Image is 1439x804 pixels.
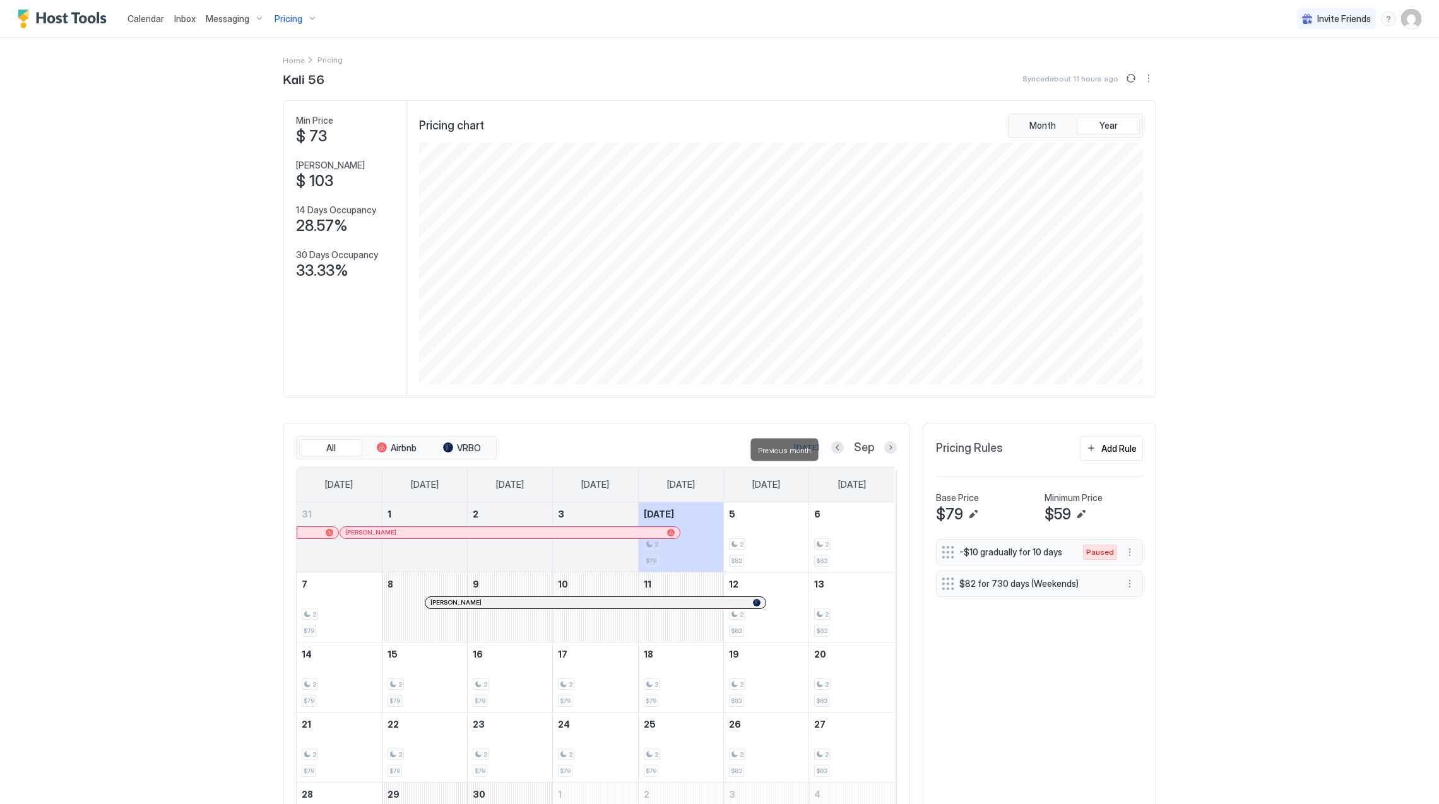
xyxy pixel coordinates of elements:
a: Friday [740,468,793,502]
a: September 6, 2025 [809,502,894,526]
div: menu [1122,576,1137,591]
span: [PERSON_NAME] [296,160,365,171]
span: 2 [825,610,829,618]
span: 24 [558,719,570,730]
a: September 20, 2025 [809,642,894,666]
span: 13 [814,579,824,589]
span: 3 [729,789,735,800]
span: [DATE] [667,479,695,490]
span: 2 [654,540,658,548]
a: Host Tools Logo [18,9,112,28]
a: September 8, 2025 [382,572,467,596]
td: August 31, 2025 [297,502,382,572]
span: 2 [312,750,316,759]
span: 2 [398,750,402,759]
span: 23 [473,719,485,730]
span: Sep [854,440,874,455]
span: 2 [654,750,658,759]
span: Synced about 11 hours ago [1022,74,1118,83]
span: 2 [312,680,316,689]
div: Breadcrumb [283,53,305,66]
span: 18 [644,649,653,659]
span: 27 [814,719,826,730]
span: [DATE] [838,479,866,490]
span: $79 [475,697,485,705]
span: 12 [729,579,738,589]
span: 33.33% [296,261,348,280]
span: $79 [475,767,485,775]
a: September 12, 2025 [724,572,808,596]
a: September 16, 2025 [468,642,552,666]
span: 2 [569,750,572,759]
span: $82 [731,697,742,705]
span: 2 [740,610,743,618]
a: August 31, 2025 [297,502,382,526]
span: 1 [558,789,562,800]
span: 28.57% [296,216,348,235]
span: 2 [654,680,658,689]
span: 1 [388,509,391,519]
span: $79 [304,767,314,775]
a: September 2, 2025 [468,502,552,526]
span: [PERSON_NAME] [430,598,482,606]
a: Monday [398,468,451,502]
span: 10 [558,579,568,589]
a: September 15, 2025 [382,642,467,666]
span: $79 [389,697,400,705]
button: Next month [884,441,897,454]
button: More options [1122,545,1137,560]
span: 2 [825,750,829,759]
span: [DATE] [325,479,353,490]
a: Home [283,53,305,66]
span: 15 [388,649,398,659]
div: menu [1141,71,1156,86]
td: September 25, 2025 [638,712,723,782]
button: Edit [966,507,981,522]
span: $ 103 [296,172,333,191]
span: 22 [388,719,399,730]
span: Base Price [936,492,979,504]
span: $82 [816,697,827,705]
button: More options [1122,576,1137,591]
a: September 3, 2025 [553,502,637,526]
span: 2 [740,540,743,548]
span: 2 [740,680,743,689]
a: September 9, 2025 [468,572,552,596]
span: 4 [814,789,820,800]
a: September 25, 2025 [639,712,723,736]
td: September 26, 2025 [723,712,808,782]
td: September 14, 2025 [297,642,382,712]
button: More options [1141,71,1156,86]
span: 20 [814,649,826,659]
span: [PERSON_NAME] [345,528,396,536]
span: [DATE] [581,479,609,490]
a: Saturday [826,468,879,502]
span: Min Price [296,115,333,126]
a: September 26, 2025 [724,712,808,736]
span: Airbnb [391,442,417,454]
a: September 19, 2025 [724,642,808,666]
td: September 17, 2025 [553,642,638,712]
span: 2 [740,750,743,759]
span: $82 [731,557,742,565]
a: September 23, 2025 [468,712,552,736]
td: September 24, 2025 [553,712,638,782]
span: Messaging [206,13,249,25]
span: [DATE] [496,479,524,490]
span: $82 [731,767,742,775]
td: September 18, 2025 [638,642,723,712]
span: 2 [473,509,478,519]
a: Tuesday [483,468,536,502]
td: September 15, 2025 [382,642,467,712]
span: 3 [558,509,564,519]
a: September 27, 2025 [809,712,894,736]
div: tab-group [1008,114,1143,138]
div: User profile [1401,9,1421,29]
a: September 7, 2025 [297,572,382,596]
td: September 12, 2025 [723,572,808,642]
td: September 20, 2025 [809,642,894,712]
td: September 1, 2025 [382,502,467,572]
td: September 23, 2025 [468,712,553,782]
span: 26 [729,719,741,730]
